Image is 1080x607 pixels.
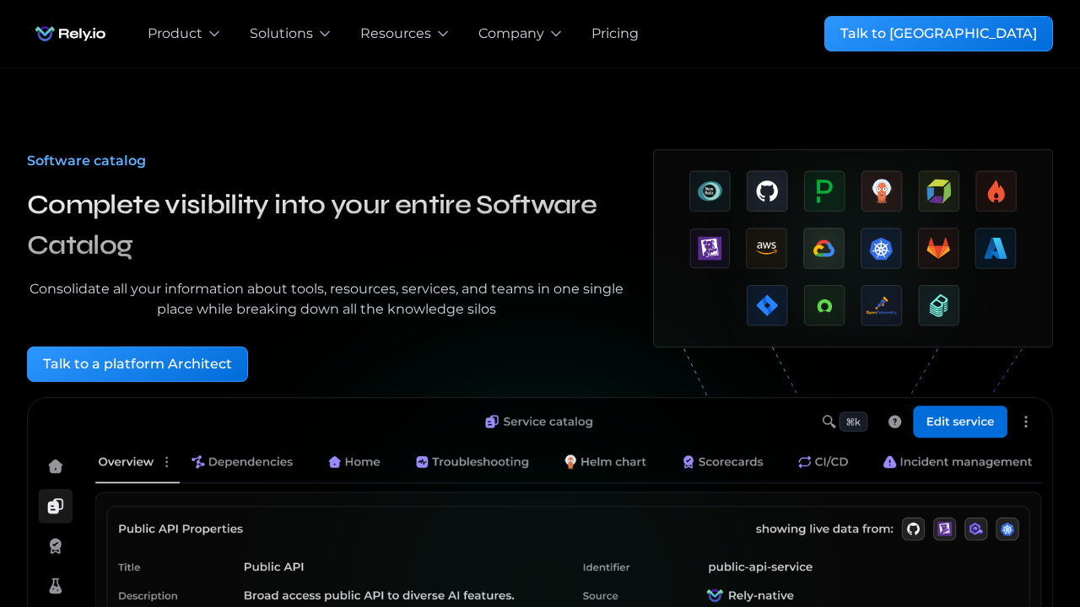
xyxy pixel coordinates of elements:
[27,151,626,171] div: Software catalog
[360,24,431,44] div: Resources
[148,24,202,44] div: Product
[250,24,313,44] div: Solutions
[43,354,232,374] div: Talk to a platform Architect
[27,346,248,382] a: Talk to a platform Architect
[840,24,1037,44] div: Talk to [GEOGRAPHIC_DATA]
[591,24,639,44] a: Pricing
[824,16,1053,51] a: Talk to [GEOGRAPHIC_DATA]
[27,279,626,320] div: Consolidate all your information about tools, resources, services, and teams in one single place ...
[478,24,544,44] div: Company
[27,17,114,51] img: Rely.io logo
[27,185,626,266] h3: Complete visibility into your entire Software Catalog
